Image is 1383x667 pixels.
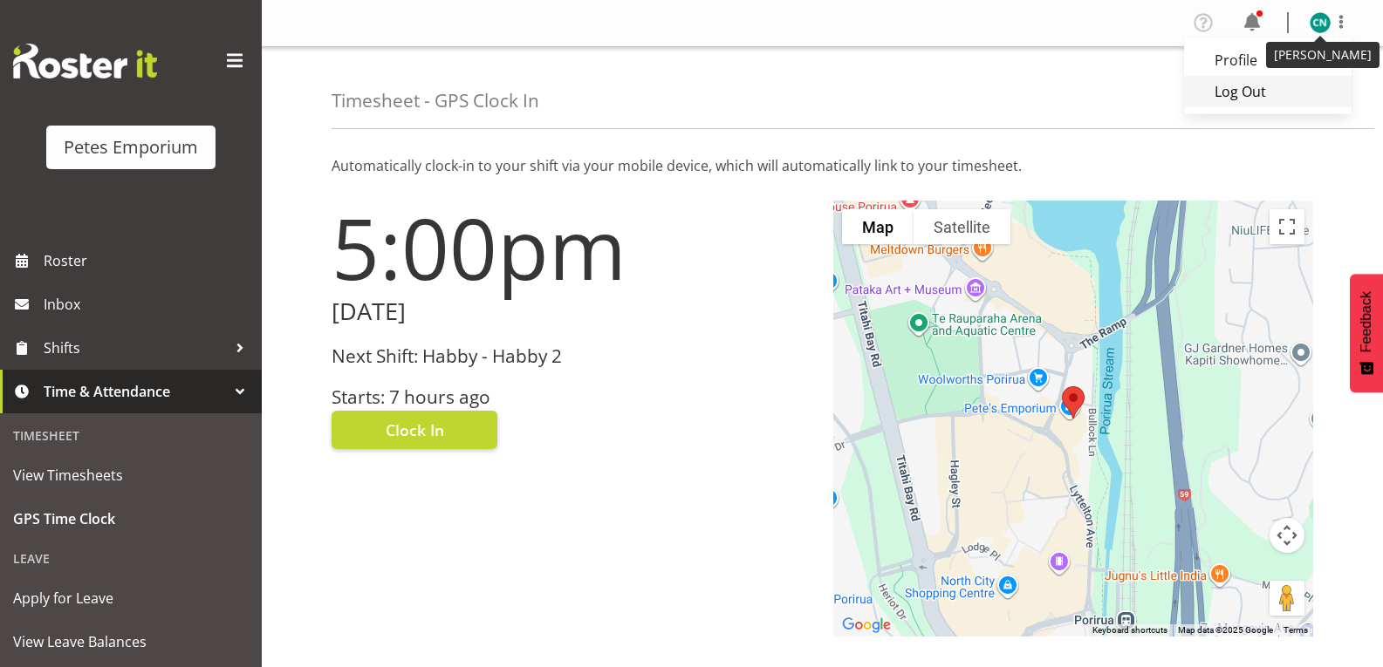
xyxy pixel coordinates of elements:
h1: 5:00pm [332,201,812,295]
span: View Timesheets [13,462,249,488]
div: Petes Emporium [64,134,198,160]
h2: [DATE] [332,298,812,325]
img: Rosterit website logo [13,44,157,78]
h3: Next Shift: Habby - Habby 2 [332,346,812,366]
a: Open this area in Google Maps (opens a new window) [838,614,895,636]
span: Apply for Leave [13,585,249,611]
button: Map camera controls [1270,518,1304,553]
div: Leave [4,541,257,576]
span: Shifts [44,335,227,361]
div: Timesheet [4,418,257,453]
span: GPS Time Clock [13,506,249,532]
span: Inbox [44,291,253,317]
span: Time & Attendance [44,378,227,405]
a: GPS Time Clock [4,497,257,541]
button: Drag Pegman onto the map to open Street View [1270,581,1304,616]
button: Clock In [332,411,497,449]
button: Show street map [842,209,914,244]
span: Feedback [1359,291,1374,352]
h3: Starts: 7 hours ago [332,387,812,407]
img: Google [838,614,895,636]
h4: Timesheet - GPS Clock In [332,91,539,111]
span: Clock In [386,419,444,441]
a: Apply for Leave [4,576,257,620]
a: Terms [1284,625,1308,635]
p: Automatically clock-in to your shift via your mobile device, which will automatically link to you... [332,155,1313,176]
button: Feedback - Show survey [1350,274,1383,392]
img: christine-neville11214.jpg [1310,12,1331,33]
span: Map data ©2025 Google [1178,625,1273,635]
button: Show satellite imagery [914,209,1010,244]
a: View Leave Balances [4,620,257,664]
a: Profile [1184,44,1352,76]
a: View Timesheets [4,453,257,497]
a: Log Out [1184,76,1352,107]
button: Toggle fullscreen view [1270,209,1304,244]
button: Keyboard shortcuts [1092,624,1167,636]
span: View Leave Balances [13,629,249,655]
span: Roster [44,248,253,274]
